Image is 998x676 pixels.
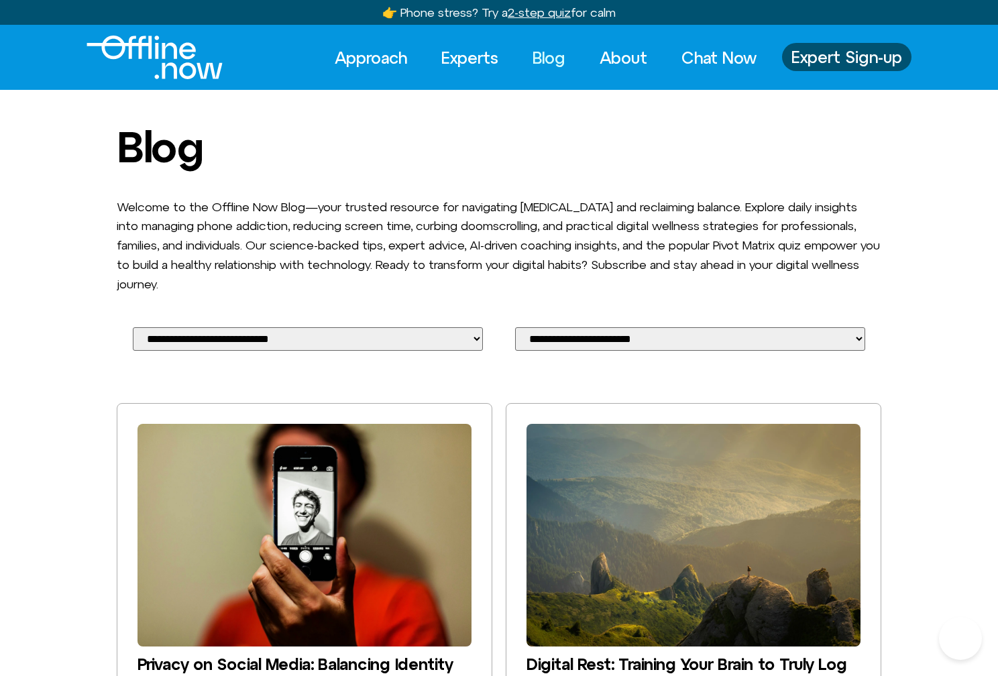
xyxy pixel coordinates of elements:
[588,43,659,72] a: About
[429,43,510,72] a: Experts
[508,5,571,19] u: 2-step quiz
[87,36,200,79] div: Logo
[323,43,419,72] a: Approach
[117,123,881,170] h1: Blog
[323,43,769,72] nav: Menu
[526,424,861,646] a: Digital Rest: Training Your Brain to Truly Log Off
[133,327,483,351] select: Select Your Blog Post Category
[515,327,865,351] select: Select Your Blog Post Tag
[526,424,861,646] img: image of grassy mountains with a person standing in the distance
[87,36,223,79] img: Offline.Now logo in white. Text of the words offline.now with a line going through the "O"
[782,43,911,71] a: Expert Sign-up
[137,424,472,646] img: Image of person taking a selfie with their cell phone
[382,5,616,19] a: 👉 Phone stress? Try a2-step quizfor calm
[939,617,982,660] iframe: Botpress
[520,43,577,72] a: Blog
[117,200,880,291] span: Welcome to the Offline Now Blog—your trusted resource for navigating [MEDICAL_DATA] and reclaimin...
[791,48,902,66] span: Expert Sign-up
[669,43,769,72] a: Chat Now
[137,424,472,646] a: Privacy on Social Media: Balancing Identity vs Authenticity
